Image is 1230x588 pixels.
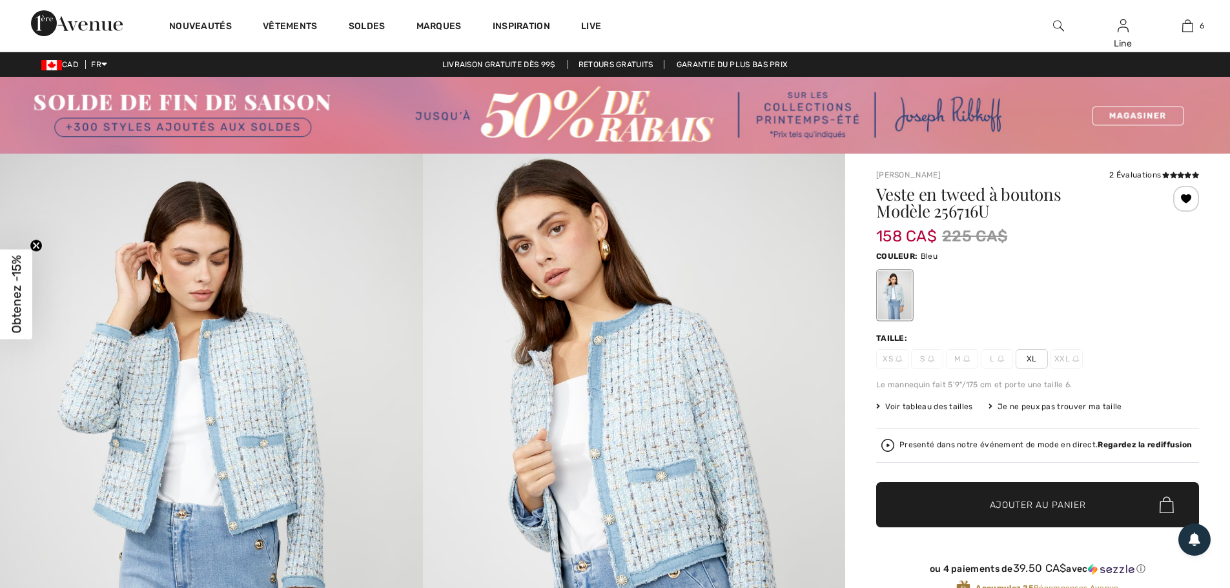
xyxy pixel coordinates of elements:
button: Ajouter au panier [876,482,1199,527]
span: Obtenez -15% [9,255,24,333]
span: 158 CA$ [876,214,937,245]
img: ring-m.svg [1072,356,1079,362]
a: Vêtements [263,21,318,34]
img: Mon panier [1182,18,1193,34]
button: Close teaser [30,239,43,252]
a: [PERSON_NAME] [876,170,941,179]
div: 2 Évaluations [1109,169,1199,181]
img: 1ère Avenue [31,10,123,36]
h1: Veste en tweed à boutons Modèle 256716U [876,186,1145,219]
a: 6 [1156,18,1219,34]
div: Presenté dans notre événement de mode en direct. [899,441,1192,449]
div: Line [1091,37,1154,50]
span: 225 CA$ [942,225,1007,248]
img: ring-m.svg [998,356,1004,362]
a: Retours gratuits [568,60,664,69]
a: Livraison gratuite dès 99$ [432,60,566,69]
a: Marques [416,21,462,34]
img: ring-m.svg [928,356,934,362]
span: FR [91,60,107,69]
span: Couleur: [876,252,917,261]
span: 39.50 CA$ [1013,562,1067,574]
span: Inspiration [493,21,550,34]
span: CAD [41,60,83,69]
a: Se connecter [1118,19,1129,32]
span: Voir tableau des tailles [876,401,973,412]
img: ring-m.svg [896,356,902,362]
div: Je ne peux pas trouver ma taille [989,401,1122,412]
span: XXL [1051,349,1083,369]
span: Ajouter au panier [990,498,1086,512]
span: S [911,349,943,369]
a: Live [581,19,601,33]
img: ring-m.svg [963,356,970,362]
span: 6 [1200,20,1204,32]
div: Taille: [876,332,910,344]
span: XS [876,349,908,369]
img: Canadian Dollar [41,60,62,70]
a: Nouveautés [169,21,232,34]
a: Soldes [349,21,385,34]
span: M [946,349,978,369]
span: L [981,349,1013,369]
img: Sezzle [1088,563,1134,575]
img: Regardez la rediffusion [881,439,894,452]
img: Mes infos [1118,18,1129,34]
div: Bleu [878,271,912,319]
span: XL [1016,349,1048,369]
div: ou 4 paiements de avec [876,562,1199,575]
span: Bleu [921,252,938,261]
a: Garantie du plus bas prix [666,60,799,69]
div: Le mannequin fait 5'9"/175 cm et porte une taille 6. [876,379,1199,390]
img: recherche [1053,18,1064,34]
iframe: Ouvre un widget dans lequel vous pouvez trouver plus d’informations [1143,491,1217,523]
div: ou 4 paiements de39.50 CA$avecSezzle Cliquez pour en savoir plus sur Sezzle [876,562,1199,580]
strong: Regardez la rediffusion [1098,440,1192,449]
